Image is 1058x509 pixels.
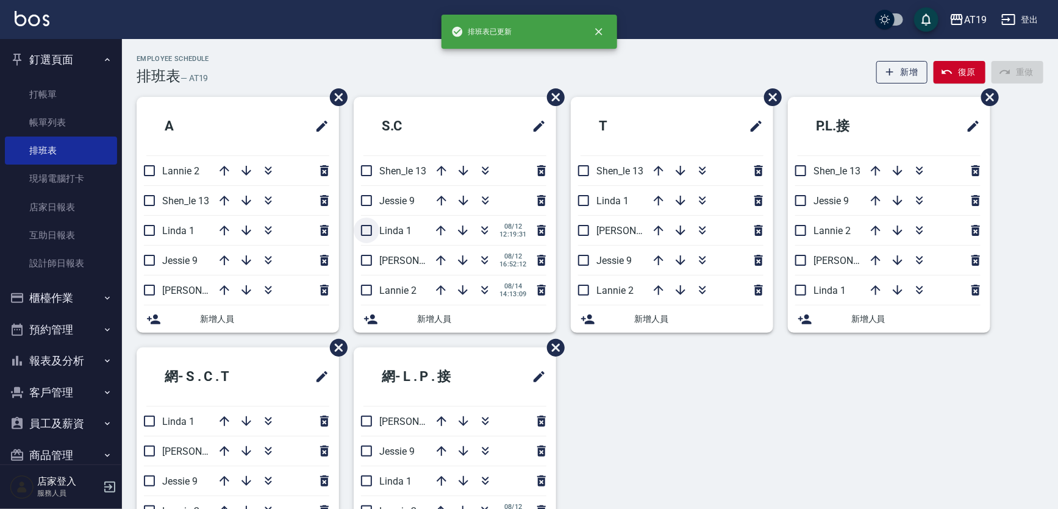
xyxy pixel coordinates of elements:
span: 新增人員 [417,313,546,326]
span: Linda 1 [162,416,195,427]
span: Lannie 2 [379,285,416,296]
img: Person [10,475,34,499]
h2: T [581,104,684,148]
span: Shen_le 13 [162,195,209,207]
h5: 店家登入 [37,475,99,488]
span: Jessie 9 [813,195,849,207]
span: 修改班表的標題 [307,362,329,391]
span: Shen_le 13 [813,165,860,177]
button: 釘選頁面 [5,44,117,76]
span: Linda 1 [813,285,846,296]
span: Lannie 2 [813,225,851,237]
span: 新增人員 [634,313,763,326]
button: AT19 [945,7,992,32]
span: 排班表已更新 [451,26,512,38]
button: 新增 [876,61,928,84]
a: 店家日報表 [5,193,117,221]
span: [PERSON_NAME] 6 [162,285,243,296]
a: 帳單列表 [5,109,117,137]
span: Shen_le 13 [379,165,426,177]
span: 刪除班表 [972,79,1001,115]
span: 08/12 [499,222,527,230]
span: 刪除班表 [321,79,349,115]
button: 登出 [996,9,1043,31]
div: 新增人員 [571,305,773,333]
span: Linda 1 [379,475,412,487]
a: 現場電腦打卡 [5,165,117,193]
button: 員工及薪資 [5,408,117,440]
div: 新增人員 [788,305,990,333]
button: 復原 [934,61,985,84]
span: 新增人員 [851,313,981,326]
a: 設計師日報表 [5,249,117,277]
span: [PERSON_NAME] 6 [379,255,460,266]
span: [PERSON_NAME] 6 [379,416,460,427]
span: Lannie 2 [162,165,199,177]
div: 新增人員 [354,305,556,333]
button: 商品管理 [5,440,117,471]
h2: A [146,104,249,148]
span: 刪除班表 [538,79,567,115]
span: Jessie 9 [162,255,198,266]
span: Linda 1 [162,225,195,237]
button: close [585,18,612,45]
button: save [914,7,938,32]
span: Jessie 9 [379,195,415,207]
span: [PERSON_NAME] 6 [813,255,895,266]
span: Jessie 9 [379,446,415,457]
span: Jessie 9 [162,475,198,487]
button: 櫃檯作業 [5,282,117,314]
span: 14:13:09 [499,290,527,298]
span: Linda 1 [379,225,412,237]
span: Shen_le 13 [596,165,643,177]
span: 修改班表的標題 [524,362,546,391]
span: 刪除班表 [538,330,567,366]
span: 08/14 [499,282,527,290]
span: 修改班表的標題 [742,112,763,141]
span: Jessie 9 [596,255,632,266]
button: 預約管理 [5,314,117,346]
span: 刪除班表 [755,79,784,115]
span: 刪除班表 [321,330,349,366]
span: Lannie 2 [596,285,634,296]
span: Linda 1 [596,195,629,207]
span: [PERSON_NAME] 6 [162,446,243,457]
div: 新增人員 [137,305,339,333]
img: Logo [15,11,49,26]
h6: — AT19 [181,72,209,85]
span: 修改班表的標題 [524,112,546,141]
span: [PERSON_NAME] 6 [596,225,677,237]
button: 報表及分析 [5,345,117,377]
a: 排班表 [5,137,117,165]
span: 08/12 [499,252,527,260]
p: 服務人員 [37,488,99,499]
button: 客戶管理 [5,377,117,408]
span: 12:19:31 [499,230,527,238]
div: AT19 [964,12,987,27]
a: 打帳單 [5,80,117,109]
span: 修改班表的標題 [959,112,981,141]
span: 修改班表的標題 [307,112,329,141]
h2: Employee Schedule [137,55,209,63]
h3: 排班表 [137,68,181,85]
a: 互助日報表 [5,221,117,249]
h2: P.L.接 [798,104,913,148]
span: 新增人員 [200,313,329,326]
h2: 網- L . P . 接 [363,355,497,399]
h2: 網- S . C . T [146,355,277,399]
h2: S.C [363,104,473,148]
span: 16:52:12 [499,260,527,268]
